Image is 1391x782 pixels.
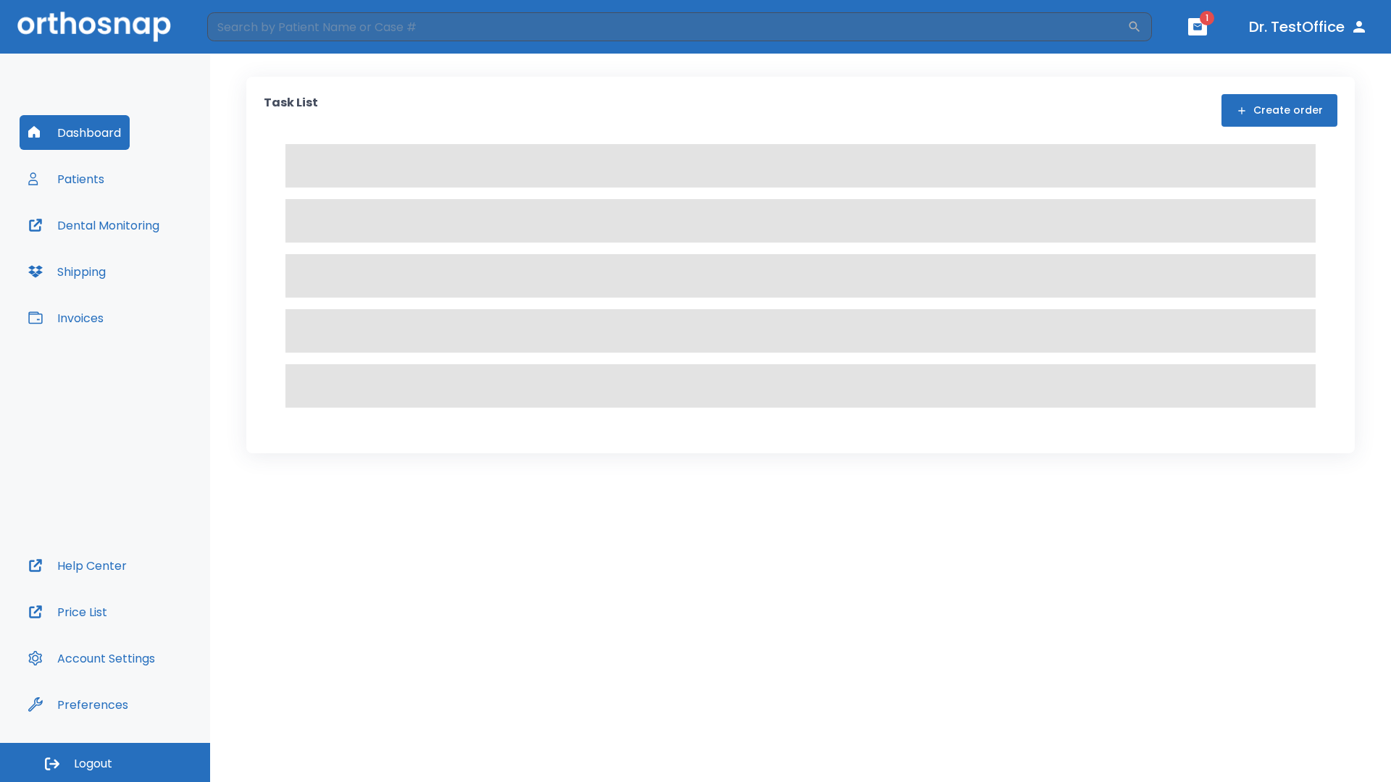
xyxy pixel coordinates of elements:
button: Dr. TestOffice [1243,14,1374,40]
button: Dashboard [20,115,130,150]
input: Search by Patient Name or Case # [207,12,1127,41]
img: Orthosnap [17,12,171,41]
span: 1 [1200,11,1214,25]
button: Shipping [20,254,114,289]
button: Create order [1221,94,1337,127]
span: Logout [74,756,112,772]
button: Patients [20,161,113,196]
button: Preferences [20,687,137,722]
button: Invoices [20,300,112,335]
button: Dental Monitoring [20,208,168,243]
button: Help Center [20,548,135,583]
p: Task List [264,94,318,127]
button: Price List [20,594,116,629]
button: Account Settings [20,641,164,676]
